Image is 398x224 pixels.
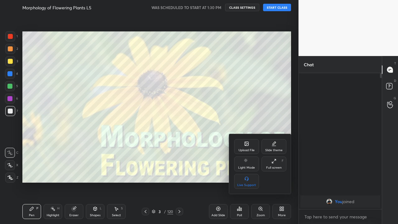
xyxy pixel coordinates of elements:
div: Light Mode [238,166,255,169]
div: F [282,159,284,162]
div: Upload File [238,149,255,152]
div: Live Support [237,184,256,187]
div: Full screen [266,166,282,169]
div: Slide theme [265,149,283,152]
